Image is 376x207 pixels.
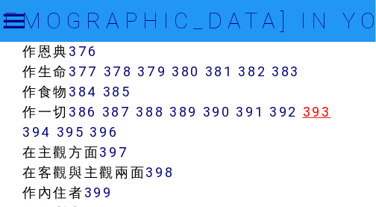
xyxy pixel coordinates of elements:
[84,184,113,201] a: 399
[69,63,98,80] a: 377
[22,123,51,140] a: 394
[104,63,133,80] a: 378
[313,140,365,196] iframe: Chat
[57,123,85,140] a: 395
[146,164,175,181] a: 398
[236,103,265,120] a: 391
[69,43,98,60] a: 376
[90,123,119,140] a: 396
[269,103,298,120] a: 392
[303,103,331,120] a: 393
[203,103,231,120] a: 390
[102,103,131,120] a: 387
[138,63,167,80] a: 379
[103,83,131,100] a: 385
[239,63,267,80] a: 382
[272,63,300,80] a: 383
[137,103,165,120] a: 388
[169,103,198,120] a: 389
[100,143,129,161] a: 397
[172,63,200,80] a: 380
[205,63,234,80] a: 381
[69,83,98,100] a: 384
[69,103,97,120] a: 386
